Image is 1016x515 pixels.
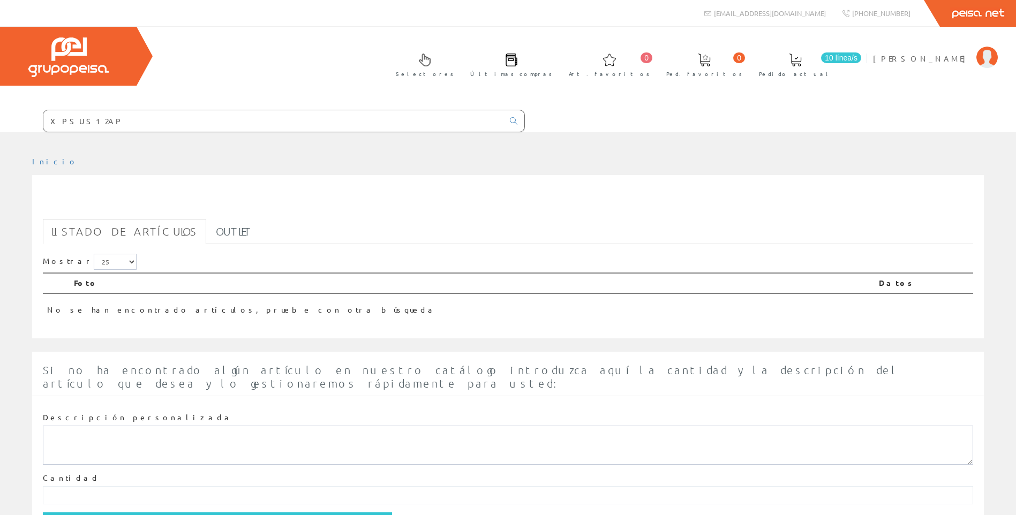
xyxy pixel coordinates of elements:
[385,44,459,84] a: Selectores
[43,293,875,320] td: No se han encontrado artículos, pruebe con otra búsqueda
[641,52,652,63] span: 0
[748,44,864,84] a: 10 línea/s Pedido actual
[875,273,973,293] th: Datos
[32,156,78,166] a: Inicio
[43,219,206,244] a: Listado de artículos
[733,52,745,63] span: 0
[43,110,503,132] input: Buscar ...
[873,44,998,55] a: [PERSON_NAME]
[821,52,861,63] span: 10 línea/s
[759,69,832,79] span: Pedido actual
[43,254,137,270] label: Mostrar
[28,37,109,77] img: Grupo Peisa
[207,219,260,244] a: Outlet
[396,69,454,79] span: Selectores
[714,9,826,18] span: [EMAIL_ADDRESS][DOMAIN_NAME]
[470,69,552,79] span: Últimas compras
[569,69,650,79] span: Art. favoritos
[94,254,137,270] select: Mostrar
[43,363,900,390] span: Si no ha encontrado algún artículo en nuestro catálogo introduzca aquí la cantidad y la descripci...
[852,9,910,18] span: [PHONE_NUMBER]
[43,473,100,483] label: Cantidad
[43,412,233,423] label: Descripción personalizada
[70,273,875,293] th: Foto
[460,44,558,84] a: Últimas compras
[666,69,742,79] span: Ped. favoritos
[43,192,973,214] h1: XPSUS12AP
[873,53,971,64] span: [PERSON_NAME]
